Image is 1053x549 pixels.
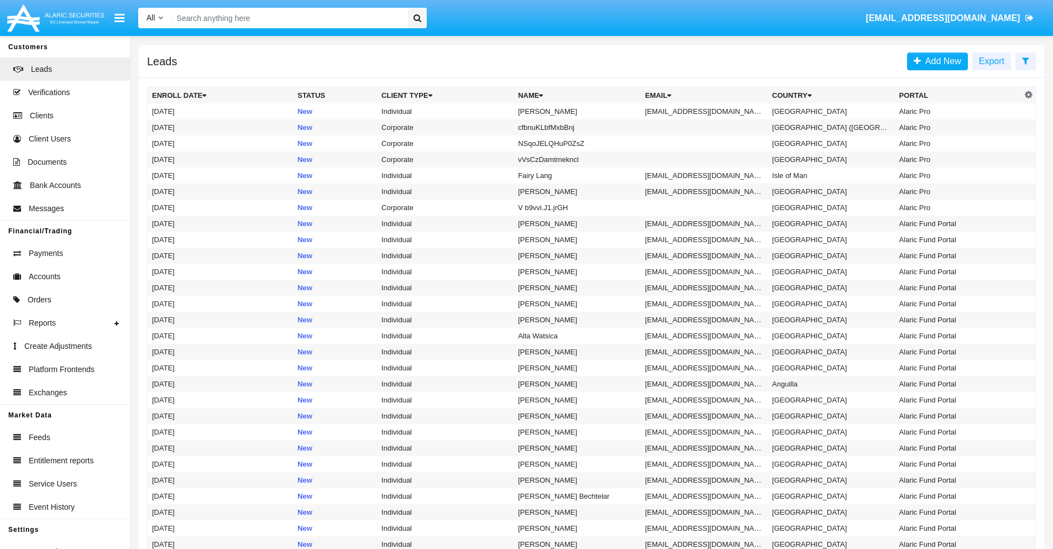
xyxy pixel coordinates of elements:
[768,264,895,280] td: [GEOGRAPHIC_DATA]
[377,408,514,424] td: Individual
[377,312,514,328] td: Individual
[768,232,895,248] td: [GEOGRAPHIC_DATA]
[514,296,641,312] td: [PERSON_NAME]
[377,328,514,344] td: Individual
[30,180,81,191] span: Bank Accounts
[377,456,514,472] td: Individual
[148,135,294,151] td: [DATE]
[866,13,1020,23] span: [EMAIL_ADDRESS][DOMAIN_NAME]
[148,168,294,184] td: [DATE]
[768,216,895,232] td: [GEOGRAPHIC_DATA]
[768,328,895,344] td: [GEOGRAPHIC_DATA]
[293,264,377,280] td: New
[768,488,895,504] td: [GEOGRAPHIC_DATA]
[768,456,895,472] td: [GEOGRAPHIC_DATA]
[293,472,377,488] td: New
[514,232,641,248] td: [PERSON_NAME]
[30,110,54,122] span: Clients
[514,424,641,440] td: [PERSON_NAME]
[377,184,514,200] td: Individual
[138,12,171,24] a: All
[641,520,768,536] td: [EMAIL_ADDRESS][DOMAIN_NAME]
[293,456,377,472] td: New
[895,328,1022,344] td: Alaric Fund Portal
[641,264,768,280] td: [EMAIL_ADDRESS][DOMAIN_NAME]
[768,168,895,184] td: Isle of Man
[377,216,514,232] td: Individual
[768,360,895,376] td: [GEOGRAPHIC_DATA]
[293,328,377,344] td: New
[293,392,377,408] td: New
[29,133,71,145] span: Client Users
[921,56,961,66] span: Add New
[514,168,641,184] td: Fairy Lang
[768,248,895,264] td: [GEOGRAPHIC_DATA]
[293,248,377,264] td: New
[895,200,1022,216] td: Alaric Pro
[768,408,895,424] td: [GEOGRAPHIC_DATA]
[768,424,895,440] td: [GEOGRAPHIC_DATA]
[514,520,641,536] td: [PERSON_NAME]
[148,200,294,216] td: [DATE]
[377,520,514,536] td: Individual
[768,504,895,520] td: [GEOGRAPHIC_DATA]
[148,248,294,264] td: [DATE]
[641,360,768,376] td: [EMAIL_ADDRESS][DOMAIN_NAME]
[148,504,294,520] td: [DATE]
[377,119,514,135] td: Corporate
[641,344,768,360] td: [EMAIL_ADDRESS][DOMAIN_NAME]
[293,216,377,232] td: New
[148,440,294,456] td: [DATE]
[514,360,641,376] td: [PERSON_NAME]
[768,520,895,536] td: [GEOGRAPHIC_DATA]
[641,184,768,200] td: [EMAIL_ADDRESS][DOMAIN_NAME]
[514,135,641,151] td: NSqoJELQHuP0ZsZ
[895,168,1022,184] td: Alaric Pro
[293,200,377,216] td: New
[148,376,294,392] td: [DATE]
[148,392,294,408] td: [DATE]
[768,135,895,151] td: [GEOGRAPHIC_DATA]
[31,64,52,75] span: Leads
[768,184,895,200] td: [GEOGRAPHIC_DATA]
[514,488,641,504] td: [PERSON_NAME] Bechtelar
[514,376,641,392] td: [PERSON_NAME]
[377,424,514,440] td: Individual
[29,455,94,467] span: Entitlement reports
[641,504,768,520] td: [EMAIL_ADDRESS][DOMAIN_NAME]
[377,264,514,280] td: Individual
[377,360,514,376] td: Individual
[293,520,377,536] td: New
[29,432,50,443] span: Feeds
[28,156,67,168] span: Documents
[641,408,768,424] td: [EMAIL_ADDRESS][DOMAIN_NAME]
[514,216,641,232] td: [PERSON_NAME]
[293,408,377,424] td: New
[768,151,895,168] td: [GEOGRAPHIC_DATA]
[895,119,1022,135] td: Alaric Pro
[514,392,641,408] td: [PERSON_NAME]
[641,216,768,232] td: [EMAIL_ADDRESS][DOMAIN_NAME]
[514,408,641,424] td: [PERSON_NAME]
[377,232,514,248] td: Individual
[514,151,641,168] td: vVsCzDamtmekncl
[895,504,1022,520] td: Alaric Fund Portal
[768,472,895,488] td: [GEOGRAPHIC_DATA]
[514,280,641,296] td: [PERSON_NAME]
[641,312,768,328] td: [EMAIL_ADDRESS][DOMAIN_NAME]
[768,103,895,119] td: [GEOGRAPHIC_DATA]
[641,280,768,296] td: [EMAIL_ADDRESS][DOMAIN_NAME]
[514,328,641,344] td: Alta Watsica
[148,296,294,312] td: [DATE]
[148,264,294,280] td: [DATE]
[895,376,1022,392] td: Alaric Fund Portal
[895,264,1022,280] td: Alaric Fund Portal
[148,312,294,328] td: [DATE]
[148,216,294,232] td: [DATE]
[293,87,377,104] th: Status
[641,103,768,119] td: [EMAIL_ADDRESS][DOMAIN_NAME]
[377,151,514,168] td: Corporate
[514,440,641,456] td: [PERSON_NAME]
[514,456,641,472] td: [PERSON_NAME]
[895,424,1022,440] td: Alaric Fund Portal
